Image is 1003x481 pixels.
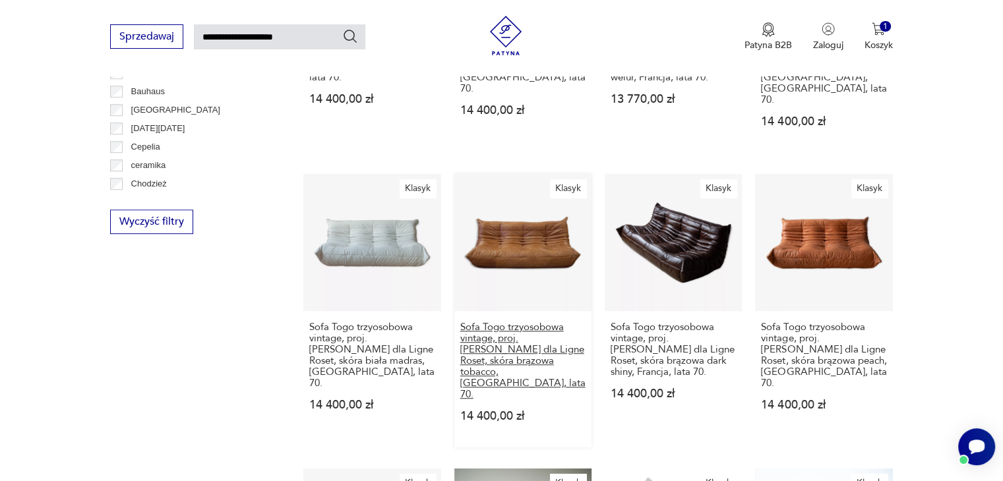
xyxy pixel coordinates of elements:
[761,322,886,389] h3: Sofa Togo trzyosobowa vintage, proj. [PERSON_NAME] dla Ligne Roset, skóra brązowa peach, [GEOGRAP...
[813,39,843,51] p: Zaloguj
[605,174,742,447] a: KlasykSofa Togo trzyosobowa vintage, proj. M. Ducaroy dla Ligne Roset, skóra brązowa dark shiny, ...
[865,39,893,51] p: Koszyk
[611,322,736,378] h3: Sofa Togo trzyosobowa vintage, proj. [PERSON_NAME] dla Ligne Roset, skóra brązowa dark shiny, Fra...
[460,105,586,116] p: 14 400,00 zł
[762,22,775,37] img: Ikona medalu
[486,16,526,55] img: Patyna - sklep z meblami i dekoracjami vintage
[880,21,891,32] div: 1
[761,399,886,410] p: 14 400,00 zł
[755,174,892,447] a: KlasykSofa Togo trzyosobowa vintage, proj. M. Ducaroy dla Ligne Roset, skóra brązowa peach, Franc...
[110,24,183,49] button: Sprzedawaj
[822,22,835,36] img: Ikonka użytkownika
[813,22,843,51] button: Zaloguj
[865,22,893,51] button: 1Koszyk
[309,94,435,105] p: 14 400,00 zł
[303,174,441,447] a: KlasykSofa Togo trzyosobowa vintage, proj. M. Ducaroy dla Ligne Roset, skóra biała madras, Francj...
[872,22,885,36] img: Ikona koszyka
[460,27,586,94] h3: Sofa Togo trzyosobowa vintage, proj. [PERSON_NAME] dla Ligne Roset, skóra brązowa camel, [GEOGRAP...
[342,28,358,44] button: Szukaj
[611,27,736,83] h3: Sofa Togo trzyosobowa vintage, proj. [PERSON_NAME] dla Ligne Roset, oliwkowy zielony welur, Franc...
[454,174,592,447] a: KlasykSofa Togo trzyosobowa vintage, proj. M. Ducaroy dla Ligne Roset, skóra brązowa tobacco, Fra...
[131,158,166,173] p: ceramika
[131,177,167,191] p: Chodzież
[131,121,185,136] p: [DATE][DATE]
[745,22,792,51] a: Ikona medaluPatyna B2B
[309,399,435,410] p: 14 400,00 zł
[958,428,995,465] iframe: Smartsupp widget button
[761,27,886,105] h3: Sofa Togo trzyosobowa vintage, proj. [PERSON_NAME] dla Ligne Roset, skóra zielona [GEOGRAPHIC_DAT...
[611,388,736,399] p: 14 400,00 zł
[131,103,220,117] p: [GEOGRAPHIC_DATA]
[460,322,586,400] h3: Sofa Togo trzyosobowa vintage, proj. [PERSON_NAME] dla Ligne Roset, skóra brązowa tobacco, [GEOGR...
[131,140,160,154] p: Cepelia
[110,210,193,234] button: Wyczyść filtry
[309,322,435,389] h3: Sofa Togo trzyosobowa vintage, proj. [PERSON_NAME] dla Ligne Roset, skóra biała madras, [GEOGRAPH...
[761,116,886,127] p: 14 400,00 zł
[309,27,435,83] h3: Sofa Togo trzyosobowa vintage, proj. [PERSON_NAME] dla Ligne Roset, skóra czarna, Francja, lata 70.
[745,39,792,51] p: Patyna B2B
[131,84,165,99] p: Bauhaus
[110,33,183,42] a: Sprzedawaj
[611,94,736,105] p: 13 770,00 zł
[745,22,792,51] button: Patyna B2B
[460,410,586,422] p: 14 400,00 zł
[131,195,164,210] p: Ćmielów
